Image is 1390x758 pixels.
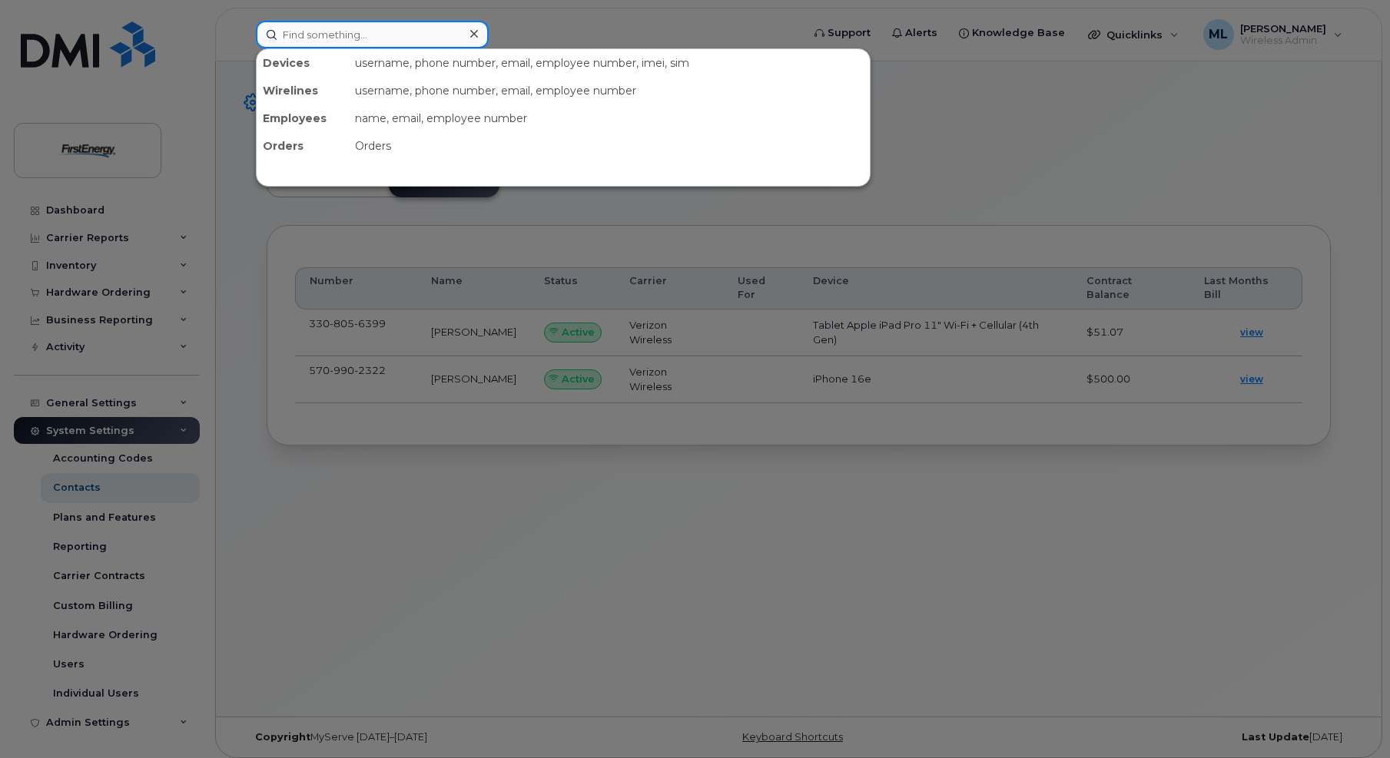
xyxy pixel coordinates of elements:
[257,49,349,77] div: Devices
[257,104,349,132] div: Employees
[257,132,349,160] div: Orders
[257,77,349,104] div: Wirelines
[349,104,870,132] div: name, email, employee number
[349,77,870,104] div: username, phone number, email, employee number
[349,132,870,160] div: Orders
[349,49,870,77] div: username, phone number, email, employee number, imei, sim
[1323,691,1378,746] iframe: Messenger Launcher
